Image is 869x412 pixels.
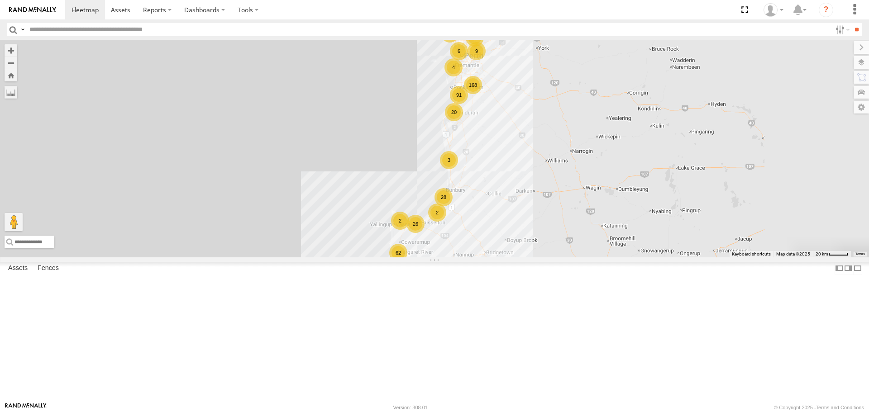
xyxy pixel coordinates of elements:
label: Fences [33,262,63,275]
a: Terms (opens in new tab) [855,252,865,256]
div: 62 [389,244,407,262]
label: Measure [5,86,17,99]
label: Assets [4,262,32,275]
label: Search Filter Options [832,23,851,36]
button: Map scale: 20 km per 40 pixels [813,251,851,257]
label: Hide Summary Table [853,262,862,275]
img: rand-logo.svg [9,7,56,13]
button: Zoom Home [5,69,17,81]
div: 2 [428,204,446,222]
label: Dock Summary Table to the Left [835,262,844,275]
div: Hayley Petersen [760,3,787,17]
label: Search Query [19,23,26,36]
div: 9 [468,42,486,60]
span: Map data ©2025 [776,251,810,256]
div: Version: 308.01 [393,405,428,410]
div: 28 [434,188,453,206]
button: Zoom in [5,44,17,57]
i: ? [819,3,833,17]
div: 20 [445,103,463,121]
div: 168 [464,76,482,94]
button: Drag Pegman onto the map to open Street View [5,213,23,231]
span: 20 km [816,251,828,256]
button: Keyboard shortcuts [732,251,771,257]
div: 4 [444,58,463,76]
label: Map Settings [854,101,869,114]
div: 26 [406,215,425,233]
div: 3 [440,151,458,169]
a: Visit our Website [5,403,47,412]
a: Terms and Conditions [816,405,864,410]
label: Dock Summary Table to the Right [844,262,853,275]
div: 91 [450,86,468,104]
div: 6 [450,42,468,60]
button: Zoom out [5,57,17,69]
div: © Copyright 2025 - [774,405,864,410]
div: 2 [391,212,409,230]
